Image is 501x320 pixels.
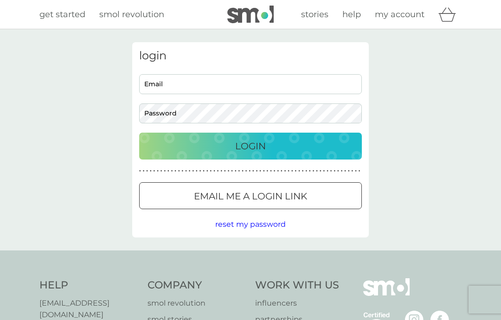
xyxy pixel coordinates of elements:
[288,169,289,173] p: ●
[39,278,138,293] h4: Help
[194,189,307,204] p: Email me a login link
[375,8,424,21] a: my account
[255,278,339,293] h4: Work With Us
[375,9,424,19] span: my account
[148,297,246,309] a: smol revolution
[363,278,410,310] img: smol
[143,169,145,173] p: ●
[227,6,274,23] img: smol
[267,169,269,173] p: ●
[164,169,166,173] p: ●
[171,169,173,173] p: ●
[355,169,357,173] p: ●
[178,169,180,173] p: ●
[39,9,85,19] span: get started
[342,8,361,21] a: help
[157,169,159,173] p: ●
[242,169,244,173] p: ●
[330,169,332,173] p: ●
[39,8,85,21] a: get started
[192,169,194,173] p: ●
[334,169,335,173] p: ●
[99,8,164,21] a: smol revolution
[139,169,141,173] p: ●
[320,169,321,173] p: ●
[238,169,240,173] p: ●
[313,169,315,173] p: ●
[231,169,233,173] p: ●
[281,169,283,173] p: ●
[256,169,258,173] p: ●
[284,169,286,173] p: ●
[161,169,162,173] p: ●
[139,133,362,160] button: Login
[298,169,300,173] p: ●
[196,169,198,173] p: ●
[167,169,169,173] p: ●
[182,169,184,173] p: ●
[255,297,339,309] a: influencers
[235,169,237,173] p: ●
[344,169,346,173] p: ●
[352,169,353,173] p: ●
[359,169,360,173] p: ●
[249,169,250,173] p: ●
[210,169,212,173] p: ●
[263,169,265,173] p: ●
[139,182,362,209] button: Email me a login link
[438,5,462,24] div: basket
[301,8,328,21] a: stories
[348,169,350,173] p: ●
[139,49,362,63] h3: login
[215,218,286,230] button: reset my password
[215,220,286,229] span: reset my password
[341,169,343,173] p: ●
[295,169,297,173] p: ●
[270,169,272,173] p: ●
[150,169,152,173] p: ●
[213,169,215,173] p: ●
[220,169,222,173] p: ●
[337,169,339,173] p: ●
[206,169,208,173] p: ●
[316,169,318,173] p: ●
[291,169,293,173] p: ●
[217,169,219,173] p: ●
[235,139,266,154] p: Login
[252,169,254,173] p: ●
[277,169,279,173] p: ●
[309,169,311,173] p: ●
[301,9,328,19] span: stories
[342,9,361,19] span: help
[99,9,164,19] span: smol revolution
[146,169,148,173] p: ●
[228,169,230,173] p: ●
[189,169,191,173] p: ●
[302,169,304,173] p: ●
[305,169,307,173] p: ●
[148,278,246,293] h4: Company
[199,169,201,173] p: ●
[274,169,276,173] p: ●
[259,169,261,173] p: ●
[203,169,205,173] p: ●
[224,169,226,173] p: ●
[174,169,176,173] p: ●
[245,169,247,173] p: ●
[327,169,328,173] p: ●
[154,169,155,173] p: ●
[185,169,187,173] p: ●
[323,169,325,173] p: ●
